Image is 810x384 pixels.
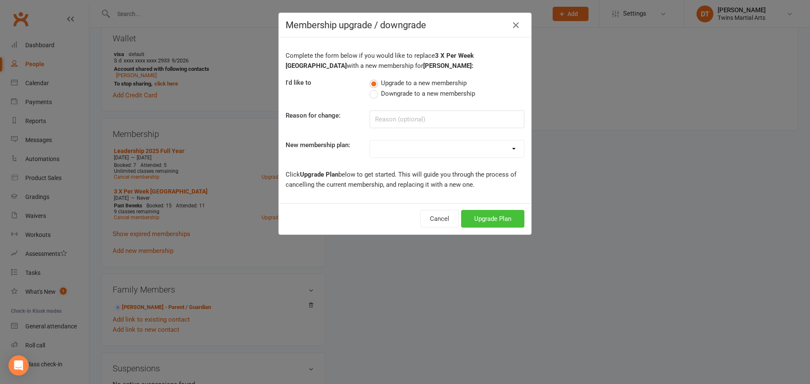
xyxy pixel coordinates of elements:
[509,19,523,32] button: Close
[286,110,340,121] label: Reason for change:
[286,169,524,190] p: Click below to get started. This will guide you through the process of cancelling the current mem...
[423,62,473,70] b: [PERSON_NAME]:
[461,210,524,228] button: Upgrade Plan
[300,171,338,178] b: Upgrade Plan
[286,140,350,150] label: New membership plan:
[381,89,475,97] span: Downgrade to a new membership
[8,355,29,376] div: Open Intercom Messenger
[381,78,467,87] span: Upgrade to a new membership
[420,210,459,228] button: Cancel
[370,110,524,128] input: Reason (optional)
[286,78,311,88] label: I'd like to
[286,20,524,30] h4: Membership upgrade / downgrade
[286,51,524,71] p: Complete the form below if you would like to replace with a new membership for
